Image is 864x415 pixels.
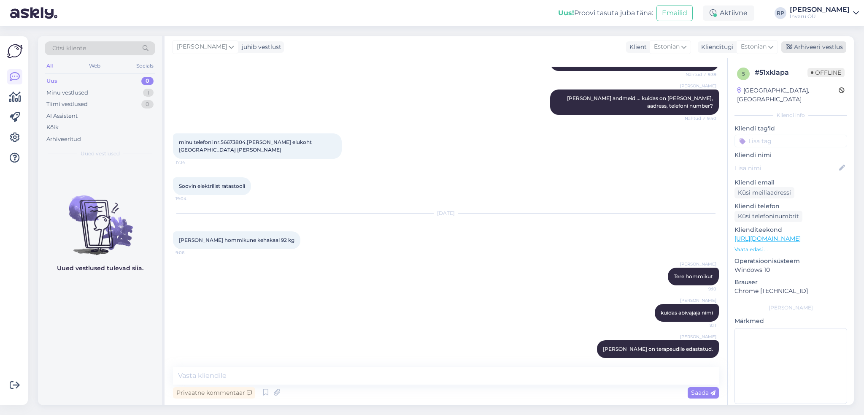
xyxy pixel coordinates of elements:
[46,112,78,120] div: AI Assistent
[734,266,847,274] p: Windows 10
[656,5,693,21] button: Emailid
[7,43,23,59] img: Askly Logo
[177,42,227,52] span: [PERSON_NAME]
[734,202,847,211] p: Kliendi telefon
[46,123,59,132] div: Kõik
[790,13,850,20] div: Invaru OÜ
[685,322,716,328] span: 9:11
[737,86,839,104] div: [GEOGRAPHIC_DATA], [GEOGRAPHIC_DATA]
[735,163,837,173] input: Lisa nimi
[558,8,653,18] div: Proovi tasuta juba täna:
[685,358,716,365] span: 9:13
[734,151,847,160] p: Kliendi nimi
[38,180,162,256] img: No chats
[698,43,734,52] div: Klienditugi
[734,178,847,187] p: Kliendi email
[141,77,154,85] div: 0
[558,9,574,17] b: Uus!
[742,71,745,77] span: 5
[238,43,281,52] div: juhib vestlust
[734,235,801,242] a: [URL][DOMAIN_NAME]
[685,115,716,122] span: Nähtud ✓ 9:40
[654,42,680,52] span: Estonian
[807,68,845,77] span: Offline
[781,41,846,53] div: Arhiveeri vestlus
[175,195,207,202] span: 19:04
[734,304,847,312] div: [PERSON_NAME]
[741,42,767,52] span: Estonian
[603,346,713,352] span: [PERSON_NAME] on terapeudile edastatud.
[734,257,847,266] p: Operatsioonisüsteem
[567,95,714,109] span: [PERSON_NAME] andmeid ... kuidas on [PERSON_NAME], aadress, telefoni number?
[755,68,807,78] div: # 51xklapa
[57,264,143,273] p: Uued vestlused tulevad siia.
[143,89,154,97] div: 1
[680,261,716,267] span: [PERSON_NAME]
[734,278,847,287] p: Brauser
[734,187,794,198] div: Küsi meiliaadressi
[135,60,155,71] div: Socials
[680,334,716,340] span: [PERSON_NAME]
[175,159,207,165] span: 17:14
[734,135,847,147] input: Lisa tag
[790,6,850,13] div: [PERSON_NAME]
[734,124,847,133] p: Kliendi tag'id
[691,389,715,396] span: Saada
[674,273,713,279] span: Tere hommikut
[141,100,154,108] div: 0
[734,211,802,222] div: Küsi telefoninumbrit
[685,71,716,78] span: Nähtud ✓ 9:39
[45,60,54,71] div: All
[734,111,847,119] div: Kliendi info
[734,317,847,325] p: Märkmed
[52,44,86,53] span: Otsi kliente
[790,6,859,20] a: [PERSON_NAME]Invaru OÜ
[734,225,847,234] p: Klienditeekond
[661,309,713,316] span: kuidas abivajaja nimi
[179,183,245,189] span: Soovin elektrilist ratastooli
[46,135,81,144] div: Arhiveeritud
[81,150,120,157] span: Uued vestlused
[626,43,647,52] div: Klient
[680,83,716,89] span: [PERSON_NAME]
[685,286,716,292] span: 9:10
[734,246,847,253] p: Vaata edasi ...
[173,209,719,217] div: [DATE]
[179,237,294,243] span: [PERSON_NAME] hommikune kehakaal 92 kg
[46,100,88,108] div: Tiimi vestlused
[680,297,716,304] span: [PERSON_NAME]
[87,60,102,71] div: Web
[703,5,754,21] div: Aktiivne
[775,7,786,19] div: RP
[173,387,255,399] div: Privaatne kommentaar
[46,77,57,85] div: Uus
[734,287,847,296] p: Chrome [TECHNICAL_ID]
[179,139,313,153] span: minu telefoni nr.56673804.[PERSON_NAME] elukoht [GEOGRAPHIC_DATA] [PERSON_NAME]
[46,89,88,97] div: Minu vestlused
[175,250,207,256] span: 9:06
